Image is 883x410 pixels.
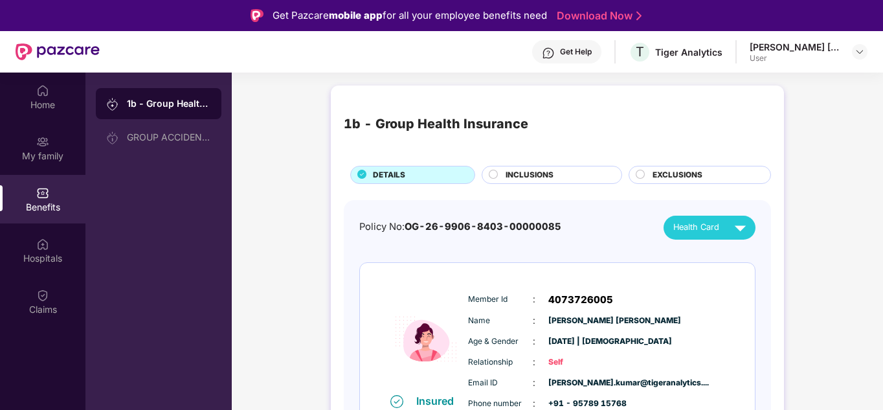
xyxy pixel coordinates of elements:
[468,336,533,348] span: Age & Gender
[673,221,719,234] span: Health Card
[729,216,752,239] img: svg+xml;base64,PHN2ZyB4bWxucz0iaHR0cDovL3d3dy53My5vcmcvMjAwMC9zdmciIHZpZXdCb3g9IjAgMCAyNCAyNCIgd2...
[468,398,533,410] span: Phone number
[329,9,383,21] strong: mobile app
[251,9,263,22] img: Logo
[533,334,535,348] span: :
[653,169,702,181] span: EXCLUSIONS
[664,216,755,240] button: Health Card
[127,132,211,142] div: GROUP ACCIDENTAL INSURANCE
[548,356,613,369] span: Self
[468,377,533,389] span: Email ID
[533,355,535,369] span: :
[16,43,100,60] img: New Pazcare Logo
[273,8,547,23] div: Get Pazcare for all your employee benefits need
[636,9,642,23] img: Stroke
[344,114,528,134] div: 1b - Group Health Insurance
[468,356,533,369] span: Relationship
[36,289,49,302] img: svg+xml;base64,PHN2ZyBpZD0iQ2xhaW0iIHhtbG5zPSJodHRwOi8vd3d3LnczLm9yZy8yMDAwL3N2ZyIgd2lkdGg9IjIwIi...
[548,377,613,389] span: [PERSON_NAME].kumar@tigeranalytics....
[36,135,49,148] img: svg+xml;base64,PHN2ZyB3aWR0aD0iMjAiIGhlaWdodD0iMjAiIHZpZXdCb3g9IjAgMCAyMCAyMCIgZmlsbD0ibm9uZSIgeG...
[127,97,211,110] div: 1b - Group Health Insurance
[359,220,561,234] div: Policy No:
[36,84,49,97] img: svg+xml;base64,PHN2ZyBpZD0iSG9tZSIgeG1sbnM9Imh0dHA6Ly93d3cudzMub3JnLzIwMDAvc3ZnIiB3aWR0aD0iMjAiIG...
[557,9,638,23] a: Download Now
[468,315,533,327] span: Name
[548,336,613,348] span: [DATE] | [DEMOGRAPHIC_DATA]
[560,47,592,57] div: Get Help
[390,395,403,408] img: svg+xml;base64,PHN2ZyB4bWxucz0iaHR0cDovL3d3dy53My5vcmcvMjAwMC9zdmciIHdpZHRoPSIxNiIgaGVpZ2h0PSIxNi...
[468,293,533,306] span: Member Id
[533,376,535,390] span: :
[750,53,840,63] div: User
[548,398,613,410] span: +91 - 95789 15768
[373,169,405,181] span: DETAILS
[106,131,119,144] img: svg+xml;base64,PHN2ZyB3aWR0aD0iMjAiIGhlaWdodD0iMjAiIHZpZXdCb3g9IjAgMCAyMCAyMCIgZmlsbD0ibm9uZSIgeG...
[533,313,535,328] span: :
[387,284,465,394] img: icon
[533,292,535,306] span: :
[106,98,119,111] img: svg+xml;base64,PHN2ZyB3aWR0aD0iMjAiIGhlaWdodD0iMjAiIHZpZXdCb3g9IjAgMCAyMCAyMCIgZmlsbD0ibm9uZSIgeG...
[405,221,561,233] span: OG-26-9906-8403-00000085
[548,315,613,327] span: [PERSON_NAME] [PERSON_NAME]
[416,394,462,407] div: Insured
[750,41,840,53] div: [PERSON_NAME] [PERSON_NAME]
[636,44,644,60] span: T
[655,46,722,58] div: Tiger Analytics
[36,187,49,199] img: svg+xml;base64,PHN2ZyBpZD0iQmVuZWZpdHMiIHhtbG5zPSJodHRwOi8vd3d3LnczLm9yZy8yMDAwL3N2ZyIgd2lkdGg9Ij...
[36,238,49,251] img: svg+xml;base64,PHN2ZyBpZD0iSG9zcGl0YWxzIiB4bWxucz0iaHR0cDovL3d3dy53My5vcmcvMjAwMC9zdmciIHdpZHRoPS...
[548,292,613,308] span: 4073726005
[506,169,553,181] span: INCLUSIONS
[855,47,865,57] img: svg+xml;base64,PHN2ZyBpZD0iRHJvcGRvd24tMzJ4MzIiIHhtbG5zPSJodHRwOi8vd3d3LnczLm9yZy8yMDAwL3N2ZyIgd2...
[542,47,555,60] img: svg+xml;base64,PHN2ZyBpZD0iSGVscC0zMngzMiIgeG1sbnM9Imh0dHA6Ly93d3cudzMub3JnLzIwMDAvc3ZnIiB3aWR0aD...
